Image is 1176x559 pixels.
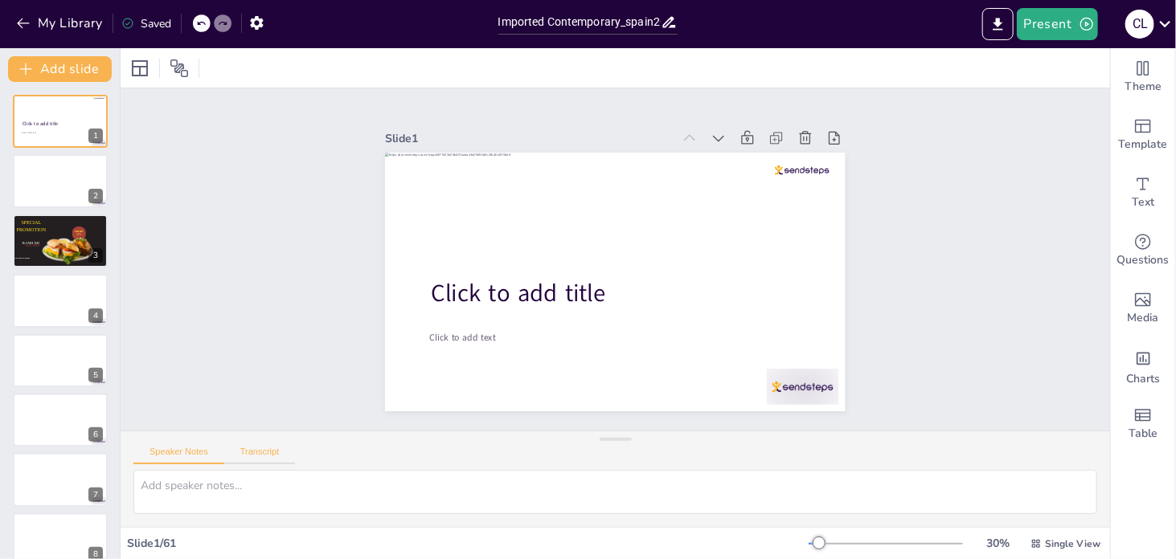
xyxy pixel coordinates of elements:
span: Position [170,59,189,78]
div: 1 [13,95,108,148]
div: Add images, graphics, shapes or video [1111,279,1175,337]
span: Click to add text [416,208,476,257]
span: Text [1132,194,1154,211]
div: 1 [88,129,103,143]
div: 4 [88,308,103,323]
input: Insert title [498,10,662,34]
div: Change the overall theme [1111,48,1175,106]
button: Export to PowerPoint [982,8,1014,40]
div: Add charts and graphs [1111,337,1175,395]
div: Saved [121,16,171,31]
div: C L [1125,10,1154,39]
span: Questions [1117,251,1170,269]
span: Single View [1045,537,1100,550]
div: 3 [13,214,108,267]
div: 7 [13,453,108,506]
div: 7 [88,488,103,502]
div: 5 [13,334,108,387]
button: My Library [12,10,109,36]
div: Add ready made slides [1111,106,1175,164]
div: 2 [88,189,103,203]
span: Media [1128,309,1159,327]
div: 30 % [979,536,1018,551]
div: Layout [127,55,153,81]
button: Present [1017,8,1097,40]
span: DAC BIET [26,244,39,247]
span: SPECIAL PROMOTION [17,220,47,232]
div: 3 [88,248,103,263]
div: 6 [13,394,108,447]
span: Table [1129,425,1158,443]
div: 2 [13,154,108,207]
span: Only for this weekend [14,257,30,259]
span: Charts [1126,370,1160,388]
button: C L [1125,8,1154,40]
span: BANH MI [23,241,39,245]
span: Click to add title [437,165,598,295]
div: 6 [88,427,103,442]
div: 5 [88,368,103,382]
div: Add text boxes [1111,164,1175,222]
span: Theme [1125,78,1162,96]
div: Get real-time input from your audience [1111,222,1175,279]
div: 4 [13,274,108,327]
div: Add a table [1111,395,1175,453]
span: Click to add title [23,120,59,127]
span: Template [1119,136,1168,153]
button: Speaker Notes [133,447,224,464]
div: Slide 1 [496,20,737,201]
button: Transcript [224,447,296,464]
button: Add slide [8,56,112,82]
span: Click to add text [22,132,35,134]
div: Slide 1 / 61 [127,536,809,551]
